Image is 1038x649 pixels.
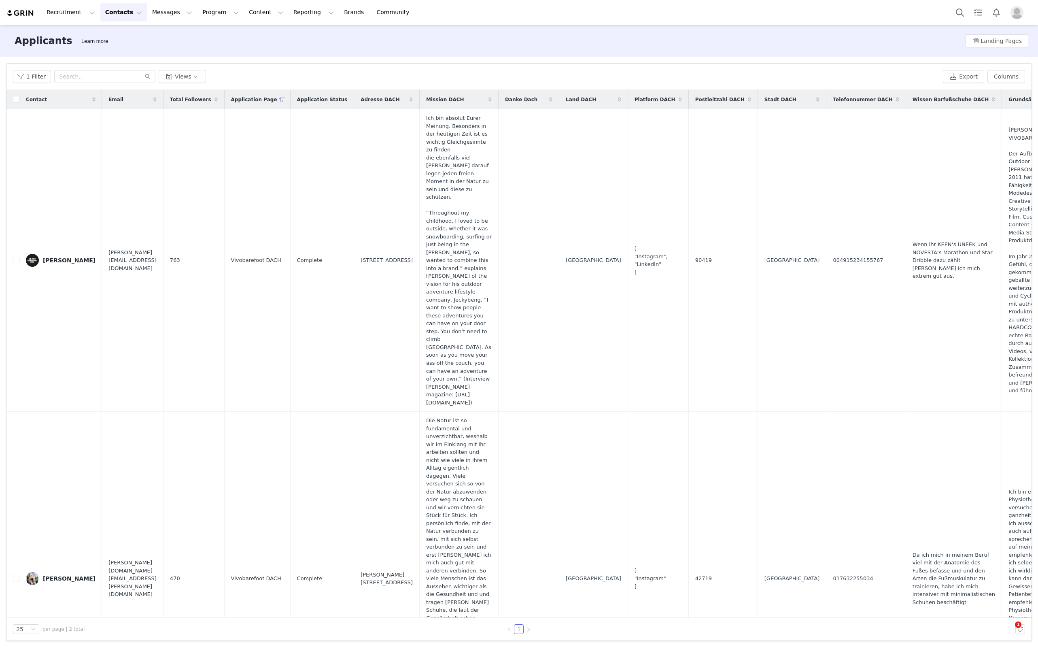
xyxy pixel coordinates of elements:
[159,70,206,83] button: Views
[833,256,883,264] span: 004915234155767
[289,3,339,21] button: Reporting
[833,96,892,103] span: Telefonnummer DACH
[197,3,244,21] button: Program
[108,559,157,598] span: [PERSON_NAME][DOMAIN_NAME][EMAIL_ADDRESS][PERSON_NAME][DOMAIN_NAME]
[297,256,323,264] span: Complete
[170,575,180,583] span: 470
[170,96,211,103] span: Total Followers
[514,625,523,634] a: 1
[987,70,1025,83] button: Columns
[361,571,413,587] span: [PERSON_NAME][STREET_ADDRESS]
[26,572,96,585] a: [PERSON_NAME]
[514,624,524,634] li: 1
[505,96,537,103] span: Danke Dach
[695,96,745,103] span: Postleitzahl DACH
[297,575,323,583] span: Complete
[108,96,123,103] span: Email
[635,567,666,591] span: [ "Instagram" ]
[231,96,277,103] span: Application Page
[1015,621,1021,628] span: 1
[339,3,371,21] a: Brands
[566,96,596,103] span: Land DACH
[26,96,47,103] span: Contact
[42,626,85,633] span: per page | 2 total
[170,256,180,264] span: 763
[966,34,1028,47] button: Landing Pages
[695,575,712,583] span: 42719
[231,575,281,583] span: Vivobarefoot DACH
[31,627,36,632] i: icon: down
[998,621,1018,641] iframe: Intercom live chat
[43,257,96,264] div: [PERSON_NAME]
[297,96,348,103] span: Application Status
[987,3,1005,21] button: Notifications
[372,3,418,21] a: Community
[6,9,35,17] img: grin logo
[913,96,989,103] span: Wissen Barfußschuhe DACH
[913,551,995,606] span: Da ich mich in meinem Beruf viel mit der Anatomie des Fußes befasse und und den Arten die Fußmusk...
[833,575,873,583] span: 017632255034
[26,572,39,585] img: 6fe40d2f-8b75-4927-aca4-48367d02c90b.jpg
[361,256,413,264] span: [STREET_ADDRESS]
[361,96,400,103] span: Adresse DACH
[943,70,984,83] button: Export
[1006,6,1032,19] button: Profile
[1010,6,1023,19] img: placeholder-profile.jpg
[100,3,147,21] button: Contacts
[42,3,100,21] button: Recruitment
[635,96,675,103] span: Platform DACH
[566,256,621,264] span: [GEOGRAPHIC_DATA]
[764,256,820,264] span: [GEOGRAPHIC_DATA]
[426,96,464,103] span: Mission DACH
[969,3,987,21] a: Tasks
[231,256,281,264] span: Vivobarefoot DACH
[108,249,157,272] span: [PERSON_NAME][EMAIL_ADDRESS][DOMAIN_NAME]
[16,625,23,634] div: 25
[524,624,533,634] li: Next Page
[426,114,492,406] span: Ich bin absolut Eurer Meinung. Besonders in der heutigen Zeit ist es wichtig Gleichgesinnte zu fi...
[15,34,72,48] h3: Applicants
[566,575,621,583] span: [GEOGRAPHIC_DATA]
[54,70,155,83] input: Search...
[951,3,969,21] button: Search
[764,96,796,103] span: Stadt DACH
[695,256,712,264] span: 90419
[145,74,151,79] i: icon: search
[526,627,531,632] i: icon: right
[26,254,39,267] img: 409e68e9-9176-4753-bbc8-ea80441f76ad.jpg
[635,245,668,276] span: [ "Instagram", "LinkedIn" ]
[43,575,96,582] div: [PERSON_NAME]
[13,70,51,83] button: 1 Filter
[26,254,96,267] a: [PERSON_NAME]
[507,627,512,632] i: icon: left
[147,3,197,21] button: Messages
[913,240,995,280] span: Wenn ihr KEEN‘s UNEEK und NOVESTA‘s Marathon und Star Dribble dazu zählt [PERSON_NAME] ich mich e...
[764,575,820,583] span: [GEOGRAPHIC_DATA]
[504,624,514,634] li: Previous Page
[80,37,110,45] div: Tooltip anchor
[244,3,288,21] button: Content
